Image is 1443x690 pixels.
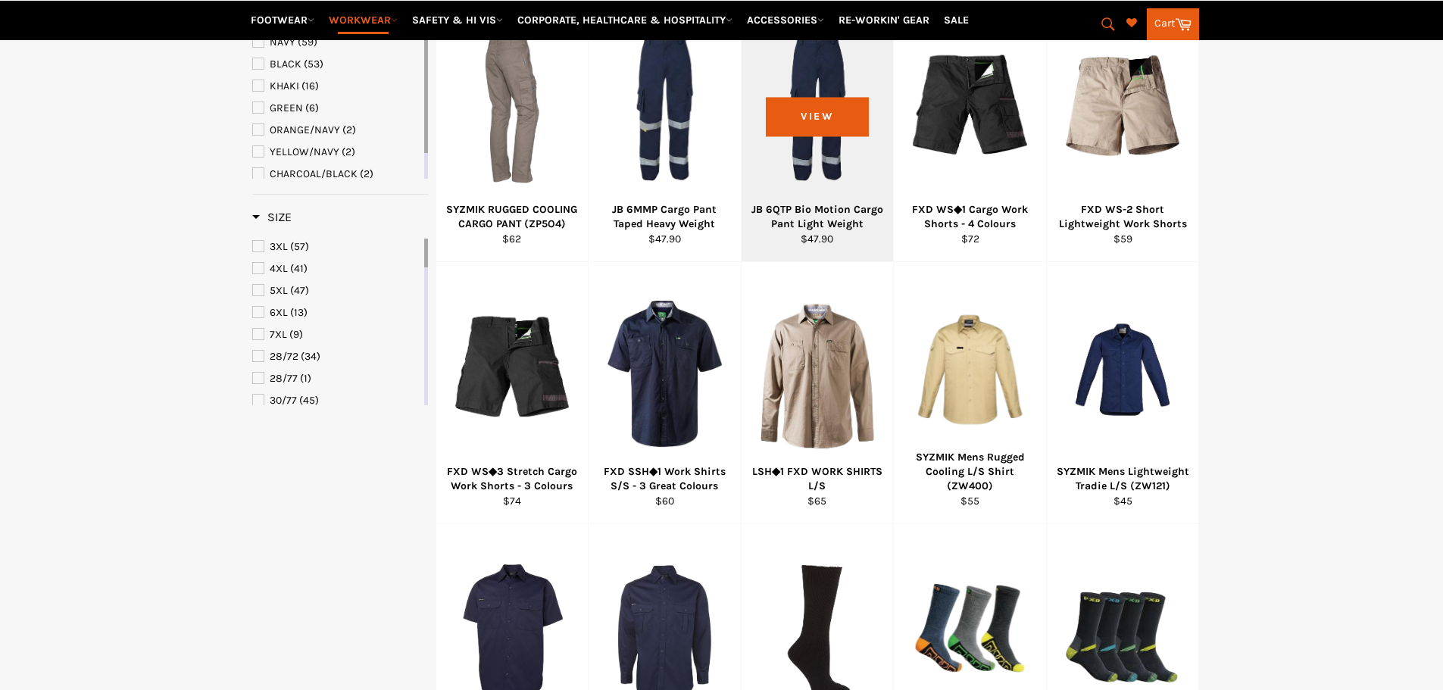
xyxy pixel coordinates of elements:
span: (47) [290,284,309,297]
span: BLACK [270,58,301,70]
a: SYZMIK ZW400 Mens Rugged Cooling L/S Shirt - Workin' Gear SYZMIK Mens Rugged Cooling L/S Shirt (Z... [893,262,1046,524]
a: 28/77 [252,370,421,387]
a: FXD WS◆3 Stretch Cargo Work Shorts - 3 Colours - Workin' Gear FXD WS◆3 Stretch Cargo Work Shorts ... [436,262,589,524]
a: SAFETY & HI VIS [406,7,509,33]
span: 28/72 [270,350,298,363]
a: LSH◆1 FXD WORK SHIRTS L/S - Workin' Gear LSH◆1 FXD WORK SHIRTS L/S $65 [741,262,894,524]
a: 6XL [252,304,421,321]
span: (59) [298,36,317,48]
div: $59 [1056,232,1189,246]
a: FOOTWEAR [245,7,320,33]
span: ORANGE/NAVY [270,123,340,136]
span: View [766,98,868,136]
div: $47.90 [598,232,732,246]
img: JB 6MMP Cargo Pant Taped Heavy Weight - Workin' Gear [607,22,722,193]
span: (2) [342,123,356,136]
div: LSH◆1 FXD WORK SHIRTS L/S [751,464,884,494]
img: FXD WS-2 Short Lightweight Work Shorts - Workin' Gear [1066,23,1180,193]
img: FXD SSH◆1 Work Shirts S/S - 3 Great Colours - Workin' Gear [607,285,722,455]
a: BLACK [252,56,421,73]
a: NAVY [252,34,421,51]
span: 7XL [270,328,287,341]
span: (13) [290,306,308,319]
a: CHARCOAL/BLACK [252,166,421,183]
span: NAVY [270,36,295,48]
img: SYZMIK ZW400 Mens Rugged Cooling L/S Shirt - Workin' Gear [913,284,1027,455]
div: $60 [598,494,732,508]
span: 28/77 [270,372,298,385]
a: CORPORATE, HEALTHCARE & HOSPITALITY [511,7,739,33]
h3: Size [252,210,292,225]
span: (16) [301,80,319,92]
span: (6) [305,101,319,114]
img: FXD WS◆1 Cargo Work Shorts - 4 Colours - Workin' Gear [913,23,1027,193]
img: SYZMIK ZW121 Mens Lightweight Tradie L/S - Workin' Gear [1066,289,1180,451]
a: ORANGE/NAVY [252,122,421,139]
a: 3XL [252,239,421,255]
a: SALE [938,7,975,33]
span: CHARCOAL/BLACK [270,167,358,180]
a: 28/72 [252,348,421,365]
div: $65 [751,494,884,508]
span: (9) [289,328,303,341]
span: Size [252,210,292,224]
div: $55 [904,494,1037,508]
div: JB 6MMP Cargo Pant Taped Heavy Weight [598,202,732,232]
span: 30/77 [270,394,297,407]
a: GREEN [252,100,421,117]
div: $62 [445,232,579,246]
span: 3XL [270,240,288,253]
div: FXD WS◆1 Cargo Work Shorts - 4 Colours [904,202,1037,232]
div: $74 [445,494,579,508]
div: SYZMIK Mens Lightweight Tradie L/S (ZW121) [1056,464,1189,494]
a: 4XL [252,261,421,277]
span: (45) [299,394,319,407]
div: FXD WS◆3 Stretch Cargo Work Shorts - 3 Colours [445,464,579,494]
a: YELLOW/NAVY [252,144,421,161]
span: 4XL [270,262,288,275]
div: SYZMIK Mens Rugged Cooling L/S Shirt (ZW400) [904,450,1037,494]
div: SYZMIK RUGGED COOLING CARGO PANT (ZP5O4) [445,202,579,232]
a: 30/77 [252,392,421,409]
img: LSH◆1 FXD WORK SHIRTS L/S - Workin' Gear [761,285,875,455]
span: 6XL [270,306,288,319]
a: FXD SSH◆1 Work Shirts S/S - 3 Great Colours - Workin' Gear FXD SSH◆1 Work Shirts S/S - 3 Great Co... [588,262,741,524]
span: (1) [300,372,311,385]
a: SYZMIK ZW121 Mens Lightweight Tradie L/S - Workin' Gear SYZMIK Mens Lightweight Tradie L/S (ZW121... [1046,262,1199,524]
span: (41) [290,262,308,275]
span: GREEN [270,101,303,114]
span: (2) [342,145,355,158]
a: KHAKI [252,78,421,95]
img: FXD WS◆3 Stretch Cargo Work Shorts - 3 Colours - Workin' Gear [455,285,570,455]
span: YELLOW/NAVY [270,145,339,158]
a: WORKWEAR [323,7,404,33]
span: KHAKI [270,80,299,92]
a: ACCESSORIES [741,7,830,33]
a: Cart [1147,8,1199,40]
a: 5XL [252,283,421,299]
div: JB 6QTP Bio Motion Cargo Pant Light Weight [751,202,884,232]
a: 7XL [252,326,421,343]
span: (2) [360,167,373,180]
div: FXD SSH◆1 Work Shirts S/S - 3 Great Colours [598,464,732,494]
div: $72 [904,232,1037,246]
span: 5XL [270,284,288,297]
span: (53) [304,58,323,70]
a: RE-WORKIN' GEAR [832,7,935,33]
img: SYZMIK ZP5O4 RUGGED COOLING CARGO PANT - Workin' Gear [455,22,570,193]
div: FXD WS-2 Short Lightweight Work Shorts [1056,202,1189,232]
div: $45 [1056,494,1189,508]
span: (34) [301,350,320,363]
span: (57) [290,240,309,253]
